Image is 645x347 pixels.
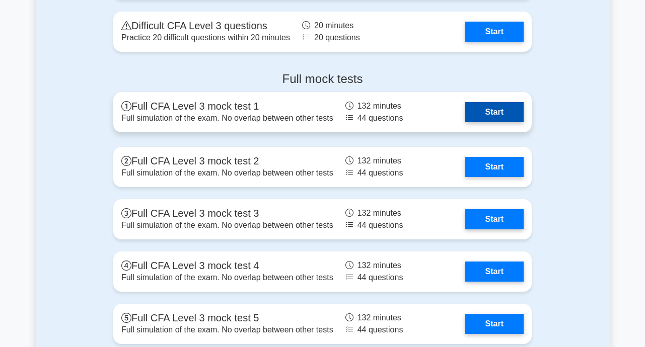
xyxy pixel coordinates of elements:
[465,22,524,42] a: Start
[465,157,524,177] a: Start
[465,102,524,122] a: Start
[113,72,532,86] h4: Full mock tests
[465,262,524,282] a: Start
[465,314,524,334] a: Start
[465,209,524,229] a: Start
